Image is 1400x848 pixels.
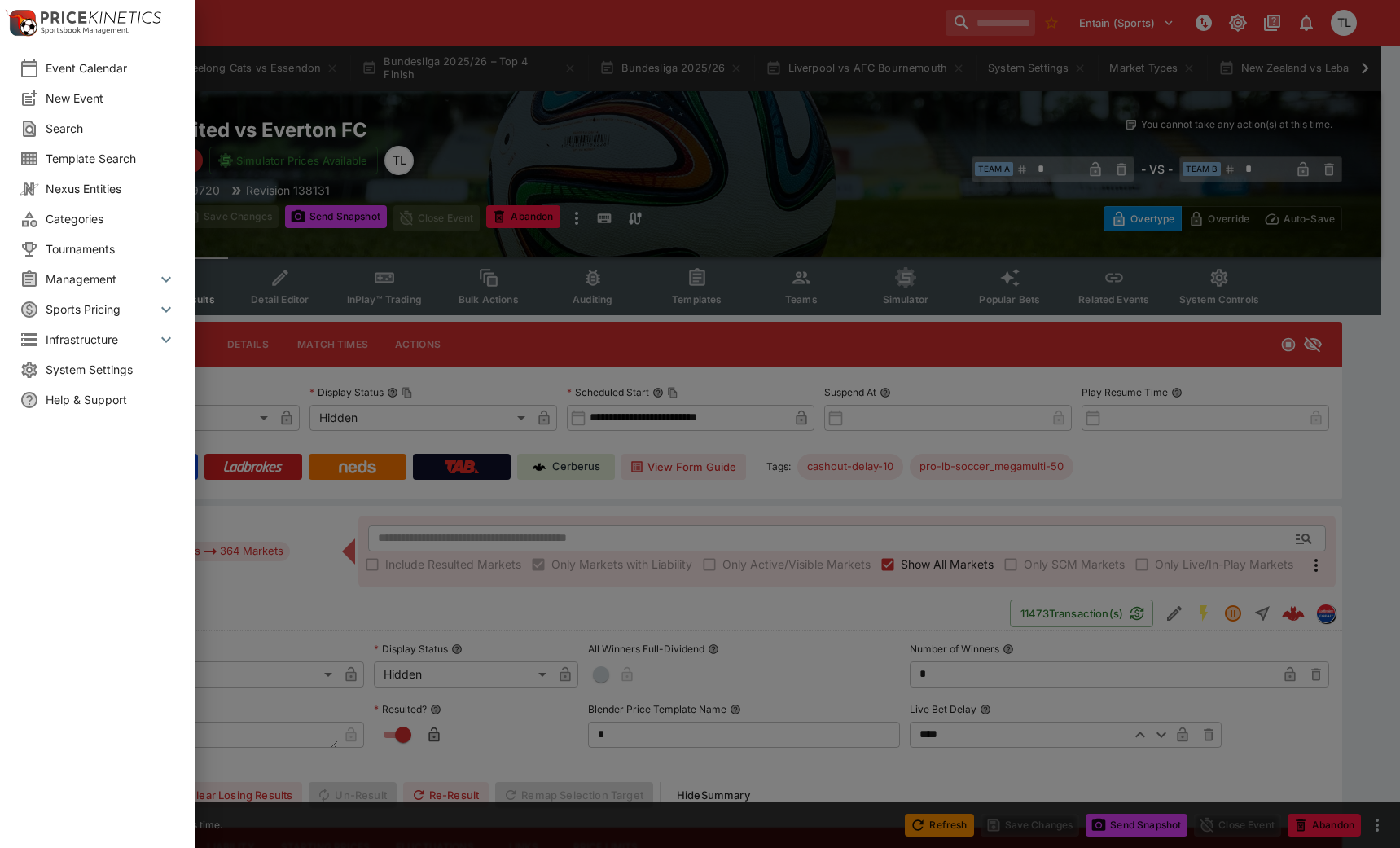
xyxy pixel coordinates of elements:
[46,59,176,77] span: Event Calendar
[41,27,129,34] img: Sportsbook Management
[46,90,176,107] span: New Event
[46,210,176,227] span: Categories
[41,11,161,24] img: PriceKinetics
[46,180,176,197] span: Nexus Entities
[46,361,176,378] span: System Settings
[5,7,37,39] img: PriceKinetics Logo
[46,301,156,318] span: Sports Pricing
[46,331,156,348] span: Infrastructure
[46,270,156,288] span: Management
[46,120,176,137] span: Search
[46,391,176,408] span: Help & Support
[46,150,176,167] span: Template Search
[46,240,176,257] span: Tournaments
